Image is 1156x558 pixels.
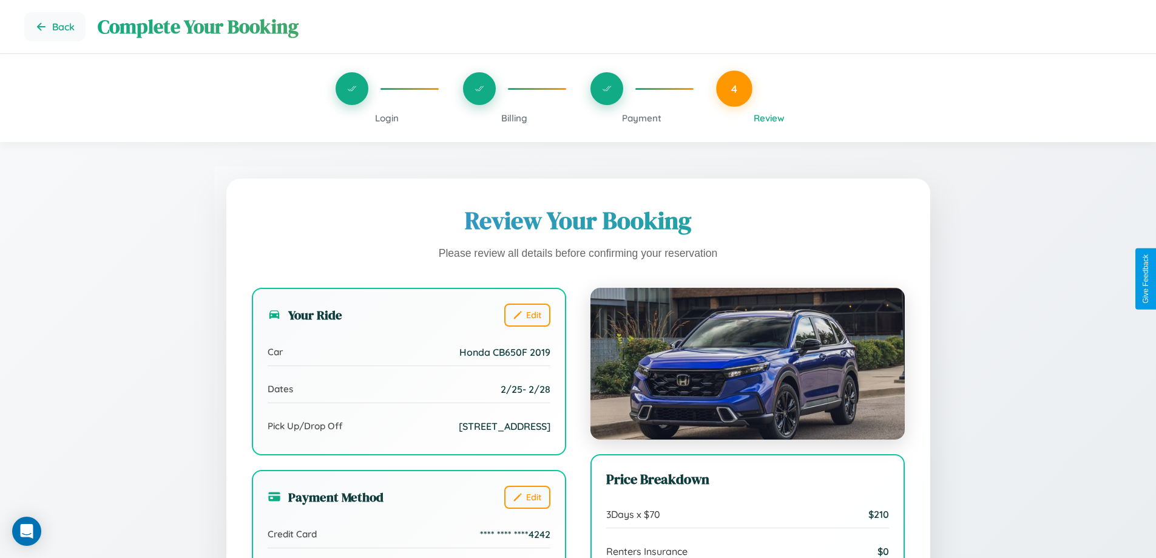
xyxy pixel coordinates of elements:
[606,508,660,520] span: 3 Days x $ 70
[98,13,1132,40] h1: Complete Your Booking
[754,112,785,124] span: Review
[268,488,384,506] h3: Payment Method
[268,306,342,324] h3: Your Ride
[459,420,550,432] span: [STREET_ADDRESS]
[268,420,343,432] span: Pick Up/Drop Off
[501,112,527,124] span: Billing
[268,346,283,358] span: Car
[501,383,550,395] span: 2 / 25 - 2 / 28
[504,486,550,509] button: Edit
[504,304,550,327] button: Edit
[459,346,550,358] span: Honda CB650F 2019
[268,528,317,540] span: Credit Card
[1141,254,1150,304] div: Give Feedback
[622,112,661,124] span: Payment
[731,82,737,95] span: 4
[12,517,41,546] div: Open Intercom Messenger
[590,288,905,440] img: Honda CB650F
[24,12,86,41] button: Go back
[268,383,293,395] span: Dates
[252,244,905,264] p: Please review all details before confirming your reservation
[252,204,905,237] h1: Review Your Booking
[868,508,889,520] span: $ 210
[375,112,399,124] span: Login
[606,545,688,557] span: Renters Insurance
[606,470,889,489] h3: Price Breakdown
[877,545,889,557] span: $ 0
